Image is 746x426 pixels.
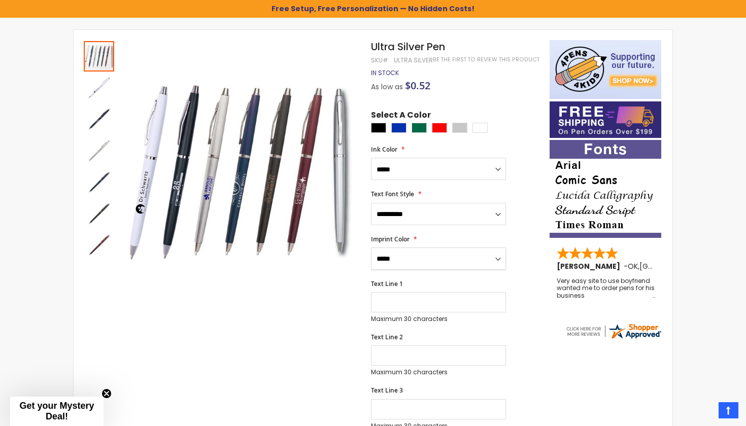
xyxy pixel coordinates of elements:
div: White [472,123,488,133]
span: Text Font Style [371,190,414,198]
img: Ultra Silver Pen [125,55,357,287]
span: In stock [371,68,399,77]
div: Blue [391,123,406,133]
span: - , [624,261,714,271]
strong: SKU [371,56,390,64]
span: Ink Color [371,145,397,154]
img: 4pens 4 kids [550,40,661,99]
span: [GEOGRAPHIC_DATA] [639,261,714,271]
div: Get your Mystery Deal!Close teaser [10,397,104,426]
div: Black [371,123,386,133]
p: Maximum 30 characters [371,315,506,323]
a: Be the first to review this product [433,56,539,63]
div: Availability [371,69,399,77]
img: Ultra Silver Pen [84,230,114,260]
img: font-personalization-examples [550,140,661,238]
button: Close teaser [101,388,112,399]
span: Ultra Silver Pen [371,40,445,54]
img: 4pens.com widget logo [565,322,662,340]
span: Select A Color [371,110,431,123]
span: As low as [371,82,403,92]
span: Text Line 3 [371,386,403,395]
span: Text Line 1 [371,279,403,288]
span: OK [628,261,638,271]
span: [PERSON_NAME] [557,261,624,271]
span: $0.52 [405,79,430,92]
div: Very easy site to use boyfriend wanted me to order pens for his business [557,277,655,299]
p: Maximum 30 characters [371,368,506,376]
span: Text Line 2 [371,333,403,341]
div: Ultra Silver Pen [84,134,115,166]
img: Ultra Silver Pen [84,104,114,134]
a: 4pens.com certificate URL [565,334,662,342]
div: Ultra Silver Pen [84,229,114,260]
img: Ultra Silver Pen [84,167,114,197]
div: Ultra Silver Pen [84,197,115,229]
span: Imprint Color [371,235,410,243]
div: Ultra Silver Pen [84,40,115,72]
iframe: Google Customer Reviews [662,399,746,426]
div: Ultra Silver [394,56,433,64]
img: Ultra Silver Pen [84,73,114,103]
div: Red [432,123,447,133]
div: Ultra Silver Pen [84,166,115,197]
img: Ultra Silver Pen [84,135,114,166]
div: Ultra Silver Pen [84,103,115,134]
div: Ultra Silver Pen [84,72,115,103]
div: Dark Green [412,123,427,133]
div: Silver [452,123,467,133]
span: Get your Mystery Deal! [19,401,94,421]
img: Free shipping on orders over $199 [550,101,661,138]
img: Ultra Silver Pen [84,198,114,229]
